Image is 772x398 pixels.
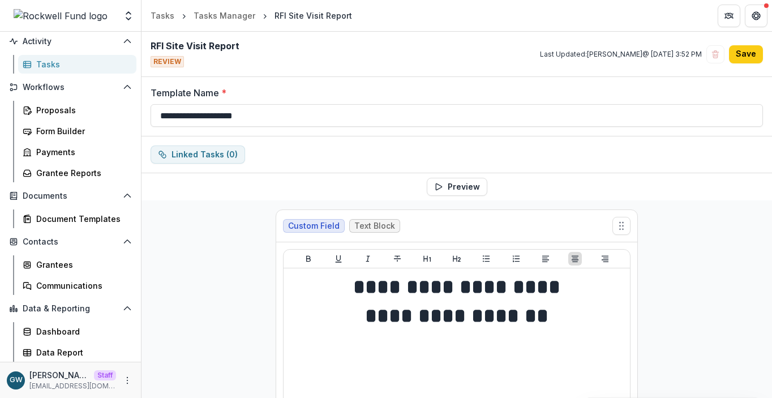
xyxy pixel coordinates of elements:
[275,10,352,22] div: RFI Site Visit Report
[18,55,136,74] a: Tasks
[5,299,136,318] button: Open Data & Reporting
[598,252,612,266] button: Align Right
[421,252,434,266] button: Heading 1
[146,7,179,24] a: Tasks
[10,376,23,384] div: Grace Willig
[151,41,239,52] h2: RFI Site Visit Report
[479,252,493,266] button: Bullet List
[18,322,136,341] a: Dashboard
[302,252,315,266] button: Bold
[23,304,118,314] span: Data & Reporting
[18,164,136,182] a: Grantee Reports
[36,167,127,179] div: Grantee Reports
[5,233,136,251] button: Open Contacts
[29,381,116,391] p: [EMAIL_ADDRESS][DOMAIN_NAME]
[18,101,136,119] a: Proposals
[18,143,136,161] a: Payments
[36,326,127,337] div: Dashboard
[121,374,134,387] button: More
[539,252,552,266] button: Align Left
[151,86,756,100] label: Template Name
[36,259,127,271] div: Grantees
[354,221,395,231] span: Text Block
[36,280,127,292] div: Communications
[18,255,136,274] a: Grantees
[18,209,136,228] a: Document Templates
[5,78,136,96] button: Open Workflows
[36,125,127,137] div: Form Builder
[146,7,357,24] nav: breadcrumb
[151,10,174,22] div: Tasks
[121,5,136,27] button: Open entity switcher
[729,45,763,63] button: Save
[36,146,127,158] div: Payments
[18,122,136,140] a: Form Builder
[23,37,118,46] span: Activity
[36,213,127,225] div: Document Templates
[427,178,487,196] button: Preview
[94,370,116,380] p: Staff
[151,56,184,67] span: REVIEW
[18,276,136,295] a: Communications
[18,343,136,362] a: Data Report
[23,83,118,92] span: Workflows
[718,5,740,27] button: Partners
[332,252,345,266] button: Underline
[540,49,702,59] p: Last Updated: [PERSON_NAME] @ [DATE] 3:52 PM
[361,252,375,266] button: Italicize
[36,346,127,358] div: Data Report
[189,7,260,24] a: Tasks Manager
[23,191,118,201] span: Documents
[5,187,136,205] button: Open Documents
[288,221,340,231] span: Custom Field
[29,369,89,381] p: [PERSON_NAME]
[706,45,724,63] button: Delete template
[509,252,523,266] button: Ordered List
[23,237,118,247] span: Contacts
[14,9,108,23] img: Rockwell Fund logo
[745,5,767,27] button: Get Help
[450,252,464,266] button: Heading 2
[568,252,582,266] button: Align Center
[151,145,245,164] button: dependent-tasks
[36,104,127,116] div: Proposals
[36,58,127,70] div: Tasks
[194,10,255,22] div: Tasks Manager
[5,32,136,50] button: Open Activity
[391,252,404,266] button: Strike
[612,217,631,235] button: Move field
